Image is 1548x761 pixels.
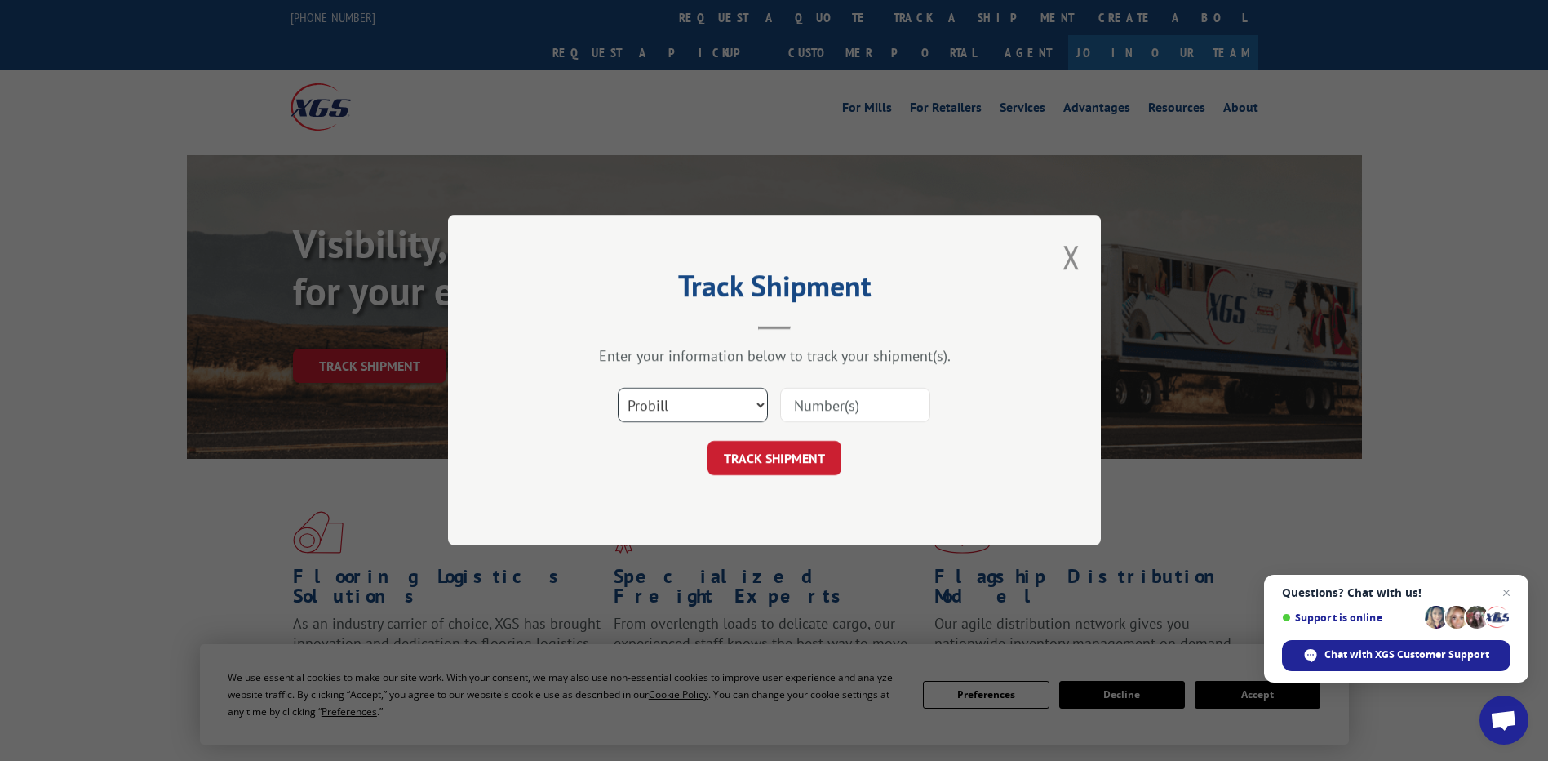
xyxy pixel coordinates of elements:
[530,347,1019,366] div: Enter your information below to track your shipment(s).
[1324,648,1489,662] span: Chat with XGS Customer Support
[1062,235,1080,278] button: Close modal
[1497,583,1516,603] span: Close chat
[707,442,841,476] button: TRACK SHIPMENT
[1479,696,1528,745] div: Open chat
[530,274,1019,305] h2: Track Shipment
[1282,586,1510,599] span: Questions? Chat with us!
[1282,640,1510,671] div: Chat with XGS Customer Support
[1282,612,1419,624] span: Support is online
[780,389,930,423] input: Number(s)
